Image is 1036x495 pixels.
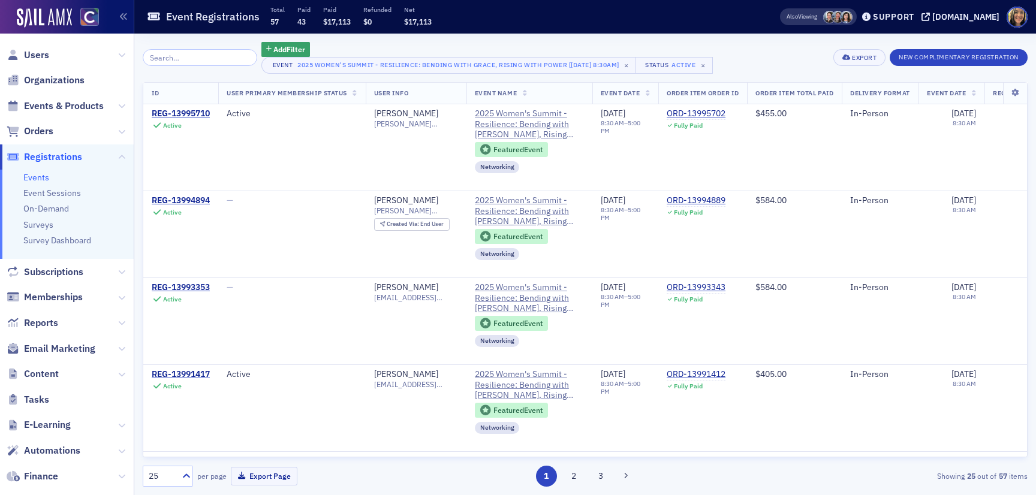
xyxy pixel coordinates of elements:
a: 2025 Women's Summit - Resilience: Bending with [PERSON_NAME], Rising with Power [475,369,584,401]
span: Tiffany Carson [832,11,844,23]
span: $17,113 [323,17,351,26]
span: × [698,60,709,71]
div: Also [787,13,798,20]
div: Featured Event [475,403,548,418]
div: In-Person [850,456,910,467]
span: Organizations [24,74,85,87]
div: In-Person [850,369,910,380]
strong: 25 [965,470,977,481]
div: Active [227,369,357,380]
a: ORD-13995702 [667,108,725,119]
time: 8:30 AM [601,206,624,214]
span: $405.00 [755,369,787,379]
span: [DATE] [951,282,976,292]
a: [PERSON_NAME] [374,108,438,119]
a: REG-13995710 [152,108,210,119]
a: REG-13993353 [152,282,210,293]
span: [DATE] [601,282,625,292]
div: In-Person [850,282,910,293]
div: – [601,380,650,396]
div: Active [163,382,182,390]
span: [EMAIL_ADDRESS][DOMAIN_NAME] [374,293,458,302]
span: User Primary Membership Status [227,89,347,97]
span: $0 [363,17,372,26]
p: Net [404,5,432,14]
span: Tasks [24,393,49,406]
span: Created Via : [387,220,420,228]
div: ORD-13991145 [667,456,725,467]
a: REG-13994894 [152,195,210,206]
p: Paid [297,5,311,14]
time: 8:30 AM [601,119,624,127]
a: Registrations [7,150,82,164]
a: REG-13991417 [152,369,210,380]
span: Automations [24,444,80,457]
p: Refunded [363,5,391,14]
span: Email Marketing [24,342,95,355]
h1: Event Registrations [166,10,260,24]
div: ORD-13994889 [667,195,725,206]
div: Networking [475,335,520,347]
a: Orders [7,125,53,138]
a: Subscriptions [7,265,83,279]
div: Fully Paid [674,122,703,129]
a: [PERSON_NAME] [374,195,438,206]
span: Add Filter [273,44,305,55]
div: 2025 Women's Summit - Resilience: Bending with Grace, Rising with Power [[DATE] 8:30am] [297,59,619,71]
img: SailAMX [80,8,99,26]
a: Tasks [7,393,49,406]
span: 2025 Women's Summit - Resilience: Bending with Grace, Rising with Power [475,456,584,488]
div: ORD-13991412 [667,369,725,380]
a: Automations [7,444,80,457]
span: Delivery Format [850,89,910,97]
time: 8:30 AM [953,119,976,127]
time: 5:00 PM [601,292,640,309]
div: Networking [475,161,520,173]
div: Featured Event [475,142,548,157]
span: E-Learning [24,418,71,431]
div: Active [163,209,182,216]
div: Featured Event [493,320,543,327]
div: Showing out of items [741,470,1028,481]
button: Export [833,49,886,66]
span: Pamela Galey-Coleman [823,11,836,23]
div: Active [671,61,695,69]
button: Export Page [231,467,297,485]
a: [PERSON_NAME] [374,456,438,467]
span: [DATE] [951,369,976,379]
span: ID [152,89,159,97]
span: $455.00 [755,108,787,119]
a: Organizations [7,74,85,87]
span: Order Item Order ID [667,89,739,97]
span: 2025 Women's Summit - Resilience: Bending with Grace, Rising with Power [475,369,584,401]
span: Orders [24,125,53,138]
p: Total [270,5,285,14]
div: Created Via: End User [374,218,450,231]
div: Featured Event [493,146,543,153]
span: [DATE] [951,195,976,206]
div: – [601,119,650,135]
span: [DATE] [601,195,625,206]
span: User Info [374,89,409,97]
a: ORD-13993343 [667,282,725,293]
span: Events & Products [24,99,104,113]
span: — [227,282,233,292]
span: Event Date [601,89,640,97]
a: Surveys [23,219,53,230]
input: Search… [143,49,257,66]
span: Content [24,367,59,381]
span: Order Item Total Paid [755,89,833,97]
div: Status [645,61,670,69]
a: View Homepage [72,8,99,28]
span: [DATE] [601,108,625,119]
button: 2 [563,466,584,487]
div: Featured Event [493,233,543,240]
a: 2025 Women's Summit - Resilience: Bending with [PERSON_NAME], Rising with Power [475,108,584,140]
div: End User [387,221,444,228]
a: Events [23,172,49,183]
a: Users [7,49,49,62]
span: Users [24,49,49,62]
